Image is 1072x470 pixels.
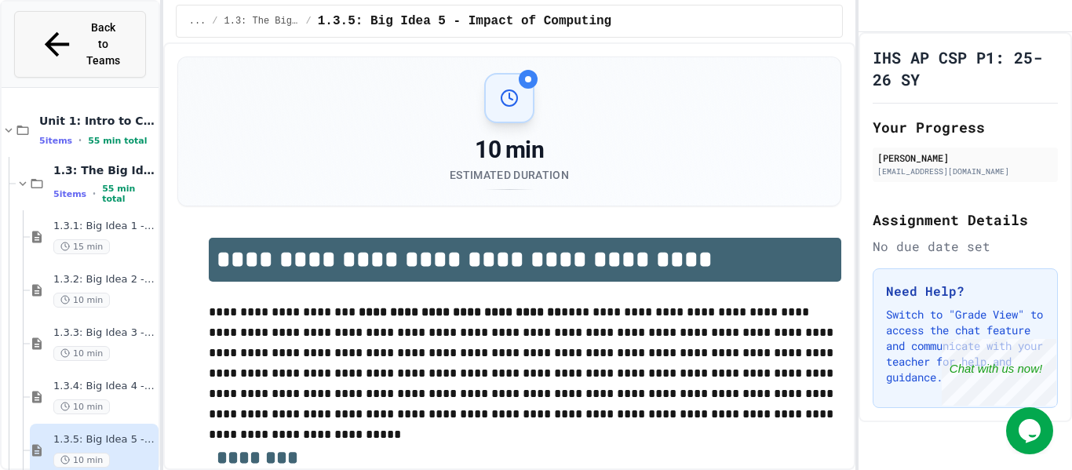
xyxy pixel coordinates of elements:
span: 1.3.5: Big Idea 5 - Impact of Computing [53,433,155,446]
span: 1.3.5: Big Idea 5 - Impact of Computing [318,12,611,31]
span: 1.3.3: Big Idea 3 - Algorithms and Programming [53,326,155,340]
span: 55 min total [88,136,147,146]
div: Estimated Duration [450,167,569,183]
span: 1.3.4: Big Idea 4 - Computing Systems and Networks [53,380,155,393]
h2: Your Progress [873,116,1058,138]
h2: Assignment Details [873,209,1058,231]
iframe: chat widget [1006,407,1056,454]
h1: IHS AP CSP P1: 25-26 SY [873,46,1058,90]
span: 10 min [53,399,110,414]
span: 55 min total [102,184,155,204]
span: Back to Teams [85,20,122,69]
button: Back to Teams [14,11,146,78]
span: / [212,15,217,27]
span: 10 min [53,293,110,308]
span: • [78,134,82,147]
span: 1.3: The Big Ideas [224,15,300,27]
div: [EMAIL_ADDRESS][DOMAIN_NAME] [877,166,1053,177]
span: 15 min [53,239,110,254]
div: No due date set [873,237,1058,256]
span: 1.3.1: Big Idea 1 - Creative Development [53,220,155,233]
span: 1.3: The Big Ideas [53,163,155,177]
span: 10 min [53,346,110,361]
span: ... [189,15,206,27]
span: Unit 1: Intro to Computer Science [39,114,155,128]
iframe: chat widget [942,339,1056,406]
span: • [93,188,96,200]
span: 1.3.2: Big Idea 2 - Data [53,273,155,286]
div: [PERSON_NAME] [877,151,1053,165]
span: 5 items [53,189,86,199]
span: 10 min [53,453,110,468]
div: 10 min [450,136,569,164]
span: / [306,15,312,27]
span: 5 items [39,136,72,146]
h3: Need Help? [886,282,1045,301]
p: Switch to "Grade View" to access the chat feature and communicate with your teacher for help and ... [886,307,1045,385]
